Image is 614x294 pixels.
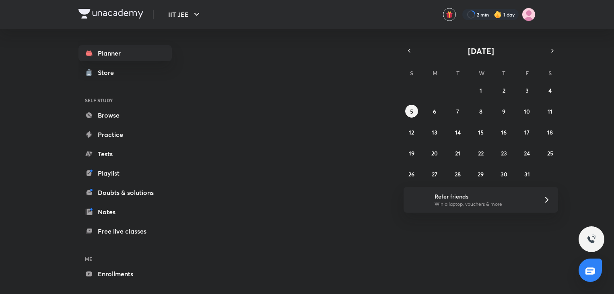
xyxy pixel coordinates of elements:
[478,149,484,157] abbr: October 22, 2025
[408,170,414,178] abbr: October 26, 2025
[474,126,487,139] button: October 15, 2025
[497,147,510,159] button: October 23, 2025
[98,68,119,77] div: Store
[479,69,484,77] abbr: Wednesday
[432,170,437,178] abbr: October 27, 2025
[497,168,510,180] button: October 30, 2025
[78,204,172,220] a: Notes
[503,87,505,94] abbr: October 2, 2025
[497,84,510,97] button: October 2, 2025
[415,45,547,56] button: [DATE]
[502,69,505,77] abbr: Thursday
[433,108,436,115] abbr: October 6, 2025
[78,9,143,21] a: Company Logo
[78,9,143,19] img: Company Logo
[410,108,413,115] abbr: October 5, 2025
[525,69,529,77] abbr: Friday
[435,201,534,208] p: Win a laptop, vouchers & more
[78,107,172,123] a: Browse
[78,45,172,61] a: Planner
[547,128,553,136] abbr: October 18, 2025
[409,128,414,136] abbr: October 12, 2025
[455,170,461,178] abbr: October 28, 2025
[78,252,172,266] h6: ME
[547,149,553,157] abbr: October 25, 2025
[548,108,552,115] abbr: October 11, 2025
[78,126,172,143] a: Practice
[78,165,172,181] a: Playlist
[410,192,426,208] img: referral
[446,11,453,18] img: avatar
[409,149,414,157] abbr: October 19, 2025
[474,105,487,118] button: October 8, 2025
[544,126,556,139] button: October 18, 2025
[497,105,510,118] button: October 9, 2025
[428,126,441,139] button: October 13, 2025
[502,108,505,115] abbr: October 9, 2025
[474,84,487,97] button: October 1, 2025
[432,128,437,136] abbr: October 13, 2025
[78,146,172,162] a: Tests
[548,69,552,77] abbr: Saturday
[78,93,172,107] h6: SELF STUDY
[451,126,464,139] button: October 14, 2025
[455,128,461,136] abbr: October 14, 2025
[521,84,534,97] button: October 3, 2025
[405,126,418,139] button: October 12, 2025
[435,192,534,201] h6: Refer friends
[456,69,459,77] abbr: Tuesday
[521,105,534,118] button: October 10, 2025
[544,84,556,97] button: October 4, 2025
[548,87,552,94] abbr: October 4, 2025
[405,105,418,118] button: October 5, 2025
[428,105,441,118] button: October 6, 2025
[494,10,502,19] img: streak
[431,149,438,157] abbr: October 20, 2025
[78,266,172,282] a: Enrollments
[451,105,464,118] button: October 7, 2025
[405,168,418,180] button: October 26, 2025
[544,105,556,118] button: October 11, 2025
[428,168,441,180] button: October 27, 2025
[479,108,482,115] abbr: October 8, 2025
[428,147,441,159] button: October 20, 2025
[521,126,534,139] button: October 17, 2025
[521,168,534,180] button: October 31, 2025
[455,149,460,157] abbr: October 21, 2025
[522,8,536,21] img: Adah Patil Patil
[544,147,556,159] button: October 25, 2025
[587,234,596,244] img: ttu
[501,128,507,136] abbr: October 16, 2025
[474,147,487,159] button: October 22, 2025
[480,87,482,94] abbr: October 1, 2025
[478,170,484,178] abbr: October 29, 2025
[524,170,530,178] abbr: October 31, 2025
[456,108,459,115] abbr: October 7, 2025
[524,108,530,115] abbr: October 10, 2025
[524,128,530,136] abbr: October 17, 2025
[451,147,464,159] button: October 21, 2025
[525,87,529,94] abbr: October 3, 2025
[478,128,484,136] abbr: October 15, 2025
[497,126,510,139] button: October 16, 2025
[163,6,206,23] button: IIT JEE
[78,223,172,239] a: Free live classes
[524,149,530,157] abbr: October 24, 2025
[410,69,413,77] abbr: Sunday
[521,147,534,159] button: October 24, 2025
[78,184,172,201] a: Doubts & solutions
[443,8,456,21] button: avatar
[433,69,437,77] abbr: Monday
[501,170,507,178] abbr: October 30, 2025
[474,168,487,180] button: October 29, 2025
[78,64,172,81] a: Store
[451,168,464,180] button: October 28, 2025
[405,147,418,159] button: October 19, 2025
[501,149,507,157] abbr: October 23, 2025
[468,46,494,56] span: [DATE]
